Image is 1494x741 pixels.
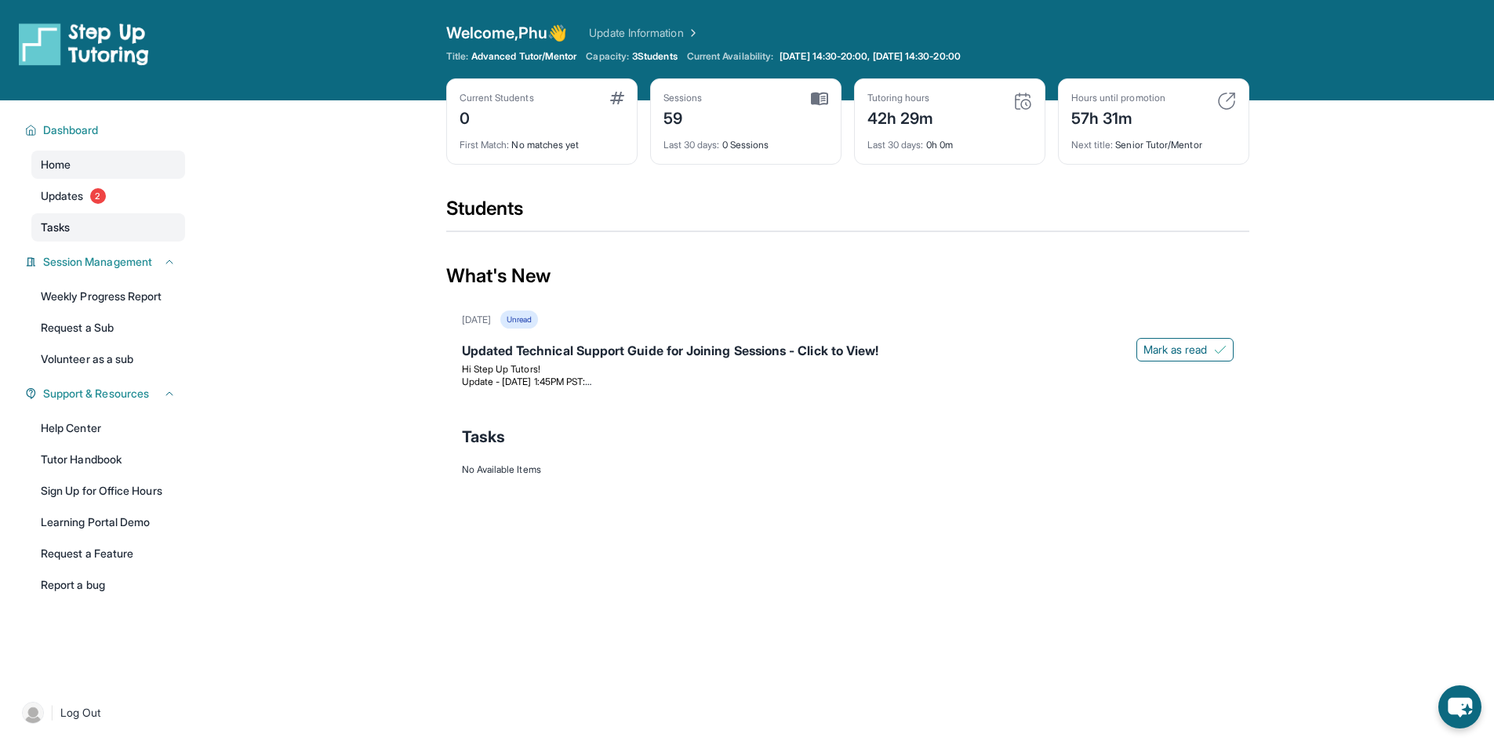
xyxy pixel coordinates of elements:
[460,104,534,129] div: 0
[31,182,185,210] a: Updates2
[462,426,505,448] span: Tasks
[1071,104,1165,129] div: 57h 31m
[867,92,934,104] div: Tutoring hours
[16,696,185,730] a: |Log Out
[663,104,703,129] div: 59
[610,92,624,104] img: card
[1071,129,1236,151] div: Senior Tutor/Mentor
[446,50,468,63] span: Title:
[90,188,106,204] span: 2
[586,50,629,63] span: Capacity:
[471,50,576,63] span: Advanced Tutor/Mentor
[460,139,510,151] span: First Match :
[1143,342,1208,358] span: Mark as read
[41,188,84,204] span: Updates
[31,151,185,179] a: Home
[589,25,699,41] a: Update Information
[462,363,540,375] span: Hi Step Up Tutors!
[1013,92,1032,111] img: card
[31,445,185,474] a: Tutor Handbook
[41,220,70,235] span: Tasks
[43,122,99,138] span: Dashboard
[462,376,592,387] span: Update - [DATE] 1:45PM PST:
[632,50,678,63] span: 3 Students
[43,254,152,270] span: Session Management
[687,50,773,63] span: Current Availability:
[60,705,101,721] span: Log Out
[43,386,149,401] span: Support & Resources
[31,508,185,536] a: Learning Portal Demo
[663,129,828,151] div: 0 Sessions
[31,571,185,599] a: Report a bug
[31,314,185,342] a: Request a Sub
[446,242,1249,311] div: What's New
[31,477,185,505] a: Sign Up for Office Hours
[22,702,44,724] img: user-img
[462,463,1234,476] div: No Available Items
[37,122,176,138] button: Dashboard
[811,92,828,106] img: card
[37,254,176,270] button: Session Management
[19,22,149,66] img: logo
[776,50,964,63] a: [DATE] 14:30-20:00, [DATE] 14:30-20:00
[31,539,185,568] a: Request a Feature
[31,282,185,311] a: Weekly Progress Report
[37,386,176,401] button: Support & Resources
[663,139,720,151] span: Last 30 days :
[31,345,185,373] a: Volunteer as a sub
[460,129,624,151] div: No matches yet
[462,314,491,326] div: [DATE]
[50,703,54,722] span: |
[1136,338,1234,361] button: Mark as read
[460,92,534,104] div: Current Students
[31,213,185,242] a: Tasks
[1217,92,1236,111] img: card
[1214,343,1227,356] img: Mark as read
[663,92,703,104] div: Sessions
[31,414,185,442] a: Help Center
[1438,685,1481,728] button: chat-button
[41,157,71,173] span: Home
[1071,92,1165,104] div: Hours until promotion
[867,104,934,129] div: 42h 29m
[684,25,700,41] img: Chevron Right
[446,196,1249,231] div: Students
[500,311,538,329] div: Unread
[462,341,1234,363] div: Updated Technical Support Guide for Joining Sessions - Click to View!
[780,50,961,63] span: [DATE] 14:30-20:00, [DATE] 14:30-20:00
[446,22,568,44] span: Welcome, Phu 👋
[867,129,1032,151] div: 0h 0m
[867,139,924,151] span: Last 30 days :
[1071,139,1114,151] span: Next title :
